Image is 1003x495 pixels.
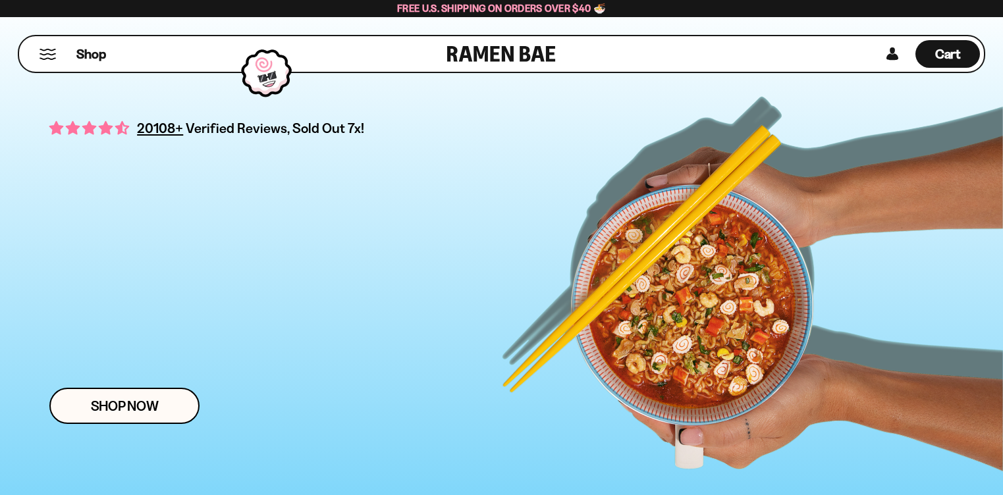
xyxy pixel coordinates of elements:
span: Cart [935,46,961,62]
span: Shop Now [91,399,159,413]
button: Mobile Menu Trigger [39,49,57,60]
a: Shop [76,40,106,68]
span: Free U.S. Shipping on Orders over $40 🍜 [397,2,606,14]
span: 20108+ [137,118,183,138]
span: Verified Reviews, Sold Out 7x! [186,120,364,136]
a: Shop Now [49,388,200,424]
span: Shop [76,45,106,63]
a: Cart [915,36,980,72]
